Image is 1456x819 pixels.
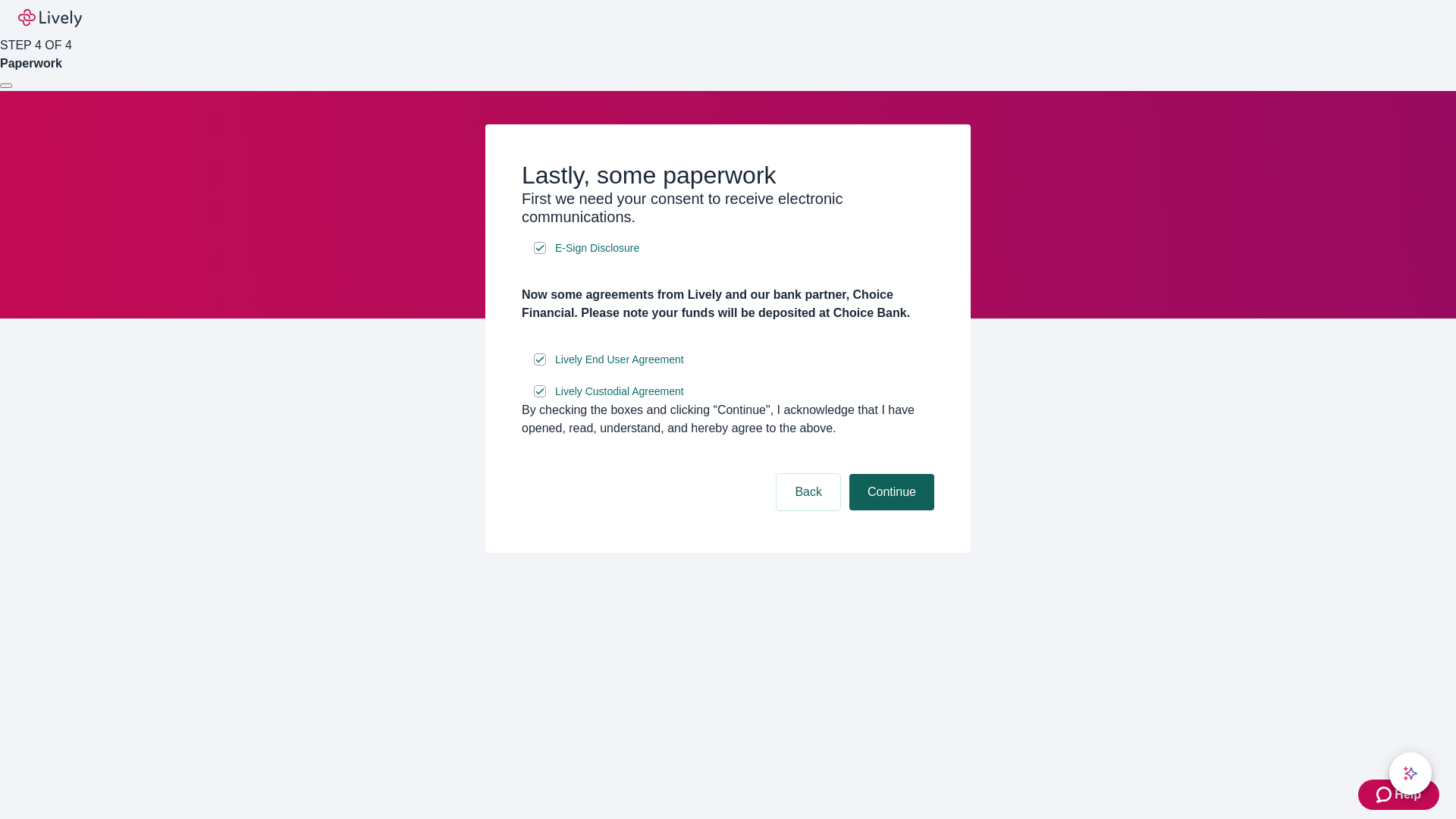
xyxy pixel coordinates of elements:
[522,286,934,322] h4: Now some agreements from Lively and our bank partner, Choice Financial. Please note your funds wi...
[552,382,687,401] a: e-sign disclosure document
[777,474,840,510] button: Back
[1376,786,1395,804] svg: Zendesk support icon
[522,161,934,190] h2: Lastly, some paperwork
[552,350,687,369] a: e-sign disclosure document
[552,239,642,258] a: e-sign disclosure document
[555,352,684,368] span: Lively End User Agreement
[555,384,684,400] span: Lively Custodial Agreement
[522,401,934,438] div: By checking the boxes and clicking “Continue", I acknowledge that I have opened, read, understand...
[849,474,934,510] button: Continue
[1395,786,1421,804] span: Help
[522,190,934,226] h3: First we need your consent to receive electronic communications.
[18,9,82,27] img: Lively
[1358,780,1439,810] button: Zendesk support iconHelp
[1403,766,1418,781] svg: Lively AI Assistant
[1389,752,1432,795] button: chat
[555,240,639,256] span: E-Sign Disclosure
